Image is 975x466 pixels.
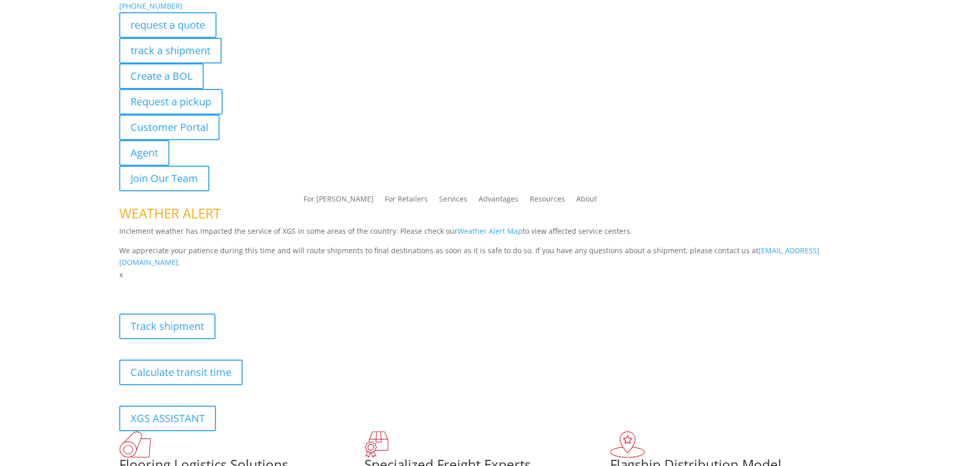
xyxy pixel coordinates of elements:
a: Customer Portal [119,115,220,140]
a: track a shipment [119,38,222,63]
b: Visibility, transparency, and control for your entire supply chain. [119,282,348,292]
p: We appreciate your patience during this time and will route shipments to final destinations as so... [119,245,856,269]
a: About [576,195,597,207]
a: Advantages [479,195,518,207]
a: Resources [530,195,565,207]
a: For [PERSON_NAME] [304,195,374,207]
span: WEATHER ALERT [119,204,221,223]
a: request a quote [119,12,216,38]
p: x [119,269,856,281]
a: Weather Alert Map [458,226,523,236]
a: Services [439,195,467,207]
a: For Retailers [385,195,428,207]
a: Track shipment [119,314,215,339]
p: Inclement weather has impacted the service of XGS in some areas of the country. Please check our ... [119,225,856,245]
img: xgs-icon-focused-on-flooring-red [364,431,388,458]
img: xgs-icon-flagship-distribution-model-red [610,431,645,458]
a: Request a pickup [119,89,223,115]
a: Agent [119,140,169,166]
a: XGS ASSISTANT [119,406,216,431]
a: [PHONE_NUMBER] [119,1,183,11]
img: xgs-icon-total-supply-chain-intelligence-red [119,431,151,458]
a: Calculate transit time [119,360,243,385]
a: Join Our Team [119,166,209,191]
a: Create a BOL [119,63,204,89]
